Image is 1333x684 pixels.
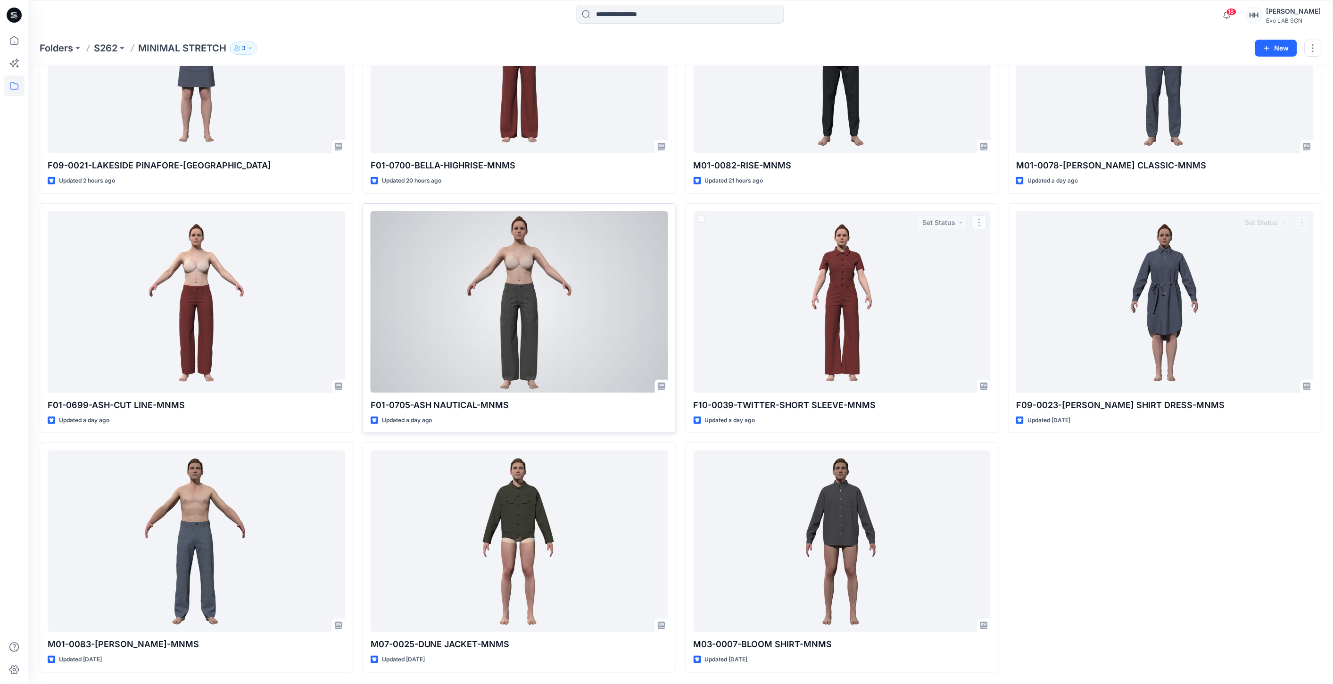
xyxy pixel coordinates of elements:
[1016,159,1314,172] p: M01-0078-[PERSON_NAME] CLASSIC-MNMS
[371,399,668,412] p: F01-0705-ASH NAUTICAL-MNMS
[59,416,109,425] p: Updated a day ago
[382,176,442,186] p: Updated 20 hours ago
[1016,211,1314,393] a: F09-0023-JEANIE SHIRT DRESS-MNMS
[1016,399,1314,412] p: F09-0023-[PERSON_NAME] SHIRT DRESS-MNMS
[1027,416,1070,425] p: Updated [DATE]
[59,176,115,186] p: Updated 2 hours ago
[705,655,748,665] p: Updated [DATE]
[40,42,73,55] a: Folders
[48,450,345,632] a: M01-0083-LOOM CARPENTER-MNMS
[1267,17,1321,24] div: Evo LAB SGN
[1027,176,1078,186] p: Updated a day ago
[1255,40,1297,57] button: New
[694,638,991,651] p: M03-0007-BLOOM SHIRT-MNMS
[382,655,425,665] p: Updated [DATE]
[694,211,991,393] a: F10-0039-TWITTER-SHORT SLEEVE-MNMS
[230,42,257,55] button: 3
[48,159,345,172] p: F09-0021-LAKESIDE PINAFORE-[GEOGRAPHIC_DATA]
[138,42,226,55] p: MINIMAL STRETCH
[1226,8,1237,16] span: 18
[382,416,432,425] p: Updated a day ago
[694,399,991,412] p: F10-0039-TWITTER-SHORT SLEEVE-MNMS
[705,176,763,186] p: Updated 21 hours ago
[1267,6,1321,17] div: [PERSON_NAME]
[48,211,345,393] a: F01-0699-ASH-CUT LINE-MNMS
[371,450,668,632] a: M07-0025-DUNE JACKET-MNMS
[705,416,755,425] p: Updated a day ago
[371,638,668,651] p: M07-0025-DUNE JACKET-MNMS
[694,159,991,172] p: M01-0082-RISE-MNMS
[94,42,117,55] a: S262
[59,655,102,665] p: Updated [DATE]
[1246,7,1263,24] div: HH
[694,450,991,632] a: M03-0007-BLOOM SHIRT-MNMS
[371,159,668,172] p: F01-0700-BELLA-HIGHRISE-MNMS
[48,399,345,412] p: F01-0699-ASH-CUT LINE-MNMS
[48,638,345,651] p: M01-0083-[PERSON_NAME]-MNMS
[371,211,668,393] a: F01-0705-ASH NAUTICAL-MNMS
[242,43,246,53] p: 3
